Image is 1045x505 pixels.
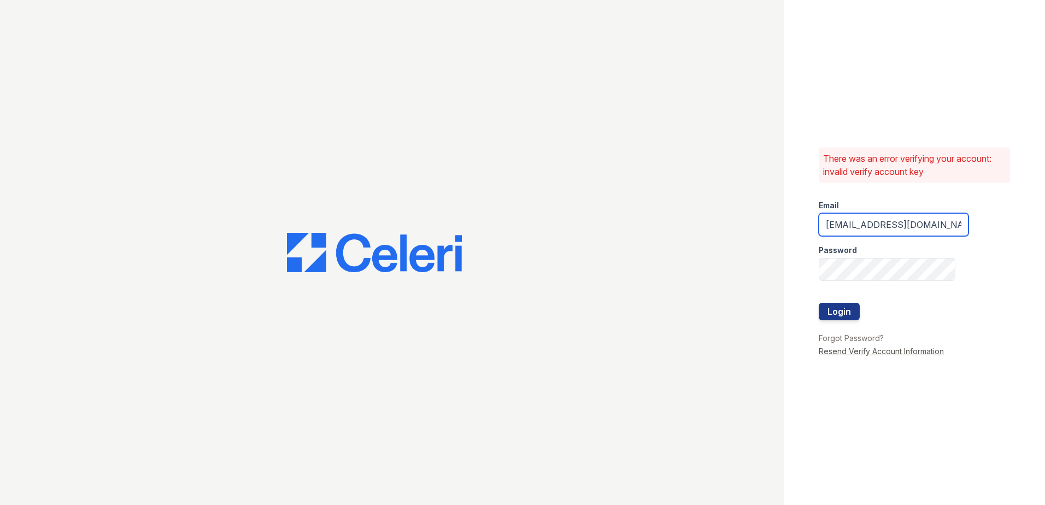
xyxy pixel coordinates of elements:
button: Login [819,303,860,320]
label: Email [819,200,839,211]
a: Forgot Password? [819,333,884,343]
label: Password [819,245,857,256]
img: CE_Logo_Blue-a8612792a0a2168367f1c8372b55b34899dd931a85d93a1a3d3e32e68fde9ad4.png [287,233,462,272]
p: There was an error verifying your account: invalid verify account key [823,152,1006,178]
a: Resend Verify Account Information [819,347,944,356]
